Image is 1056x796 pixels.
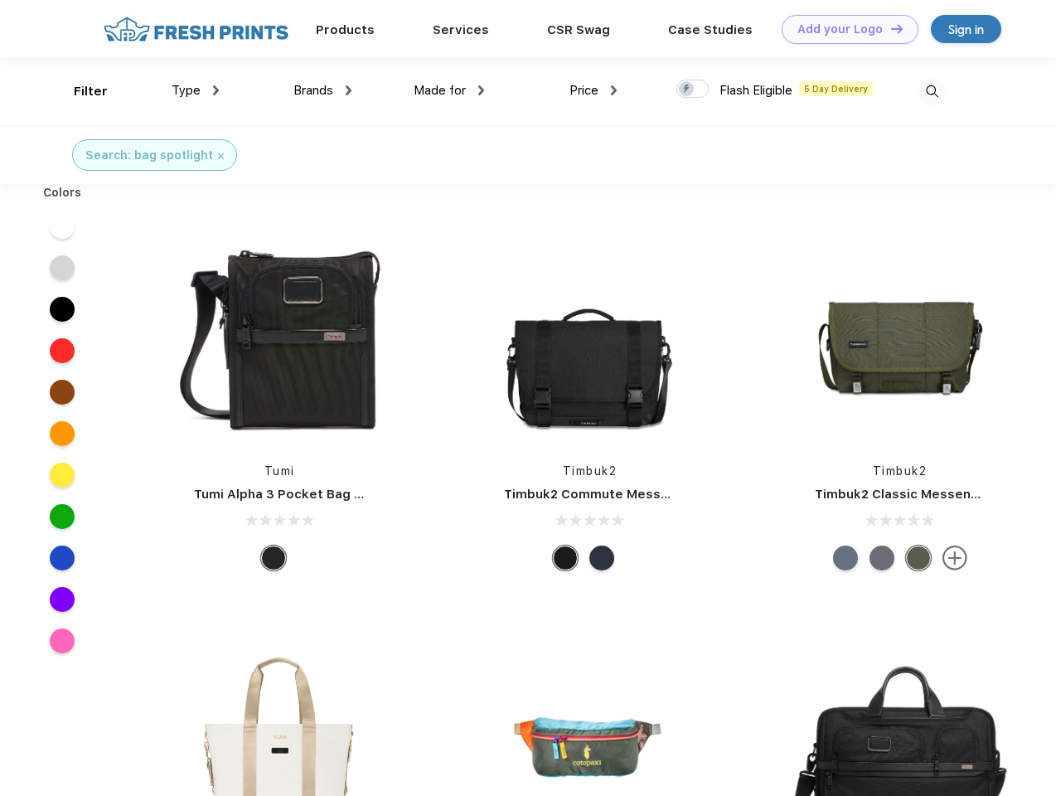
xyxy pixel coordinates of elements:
span: Price [569,83,598,98]
a: Timbuk2 Classic Messenger Bag [815,487,1020,502]
img: filter_cancel.svg [218,153,224,159]
div: Colors [31,184,94,201]
img: more.svg [942,546,967,570]
img: DT [891,24,903,33]
a: Tumi Alpha 3 Pocket Bag Small [194,487,388,502]
span: Brands [293,83,333,98]
img: func=resize&h=266 [479,226,700,446]
a: Tumi [264,464,295,478]
div: Black [261,546,286,570]
img: dropdown.png [611,85,617,95]
a: Products [316,22,375,37]
img: func=resize&h=266 [169,226,390,446]
img: desktop_search.svg [918,78,946,105]
a: Sign in [931,15,1001,43]
a: Timbuk2 Commute Messenger Bag [504,487,726,502]
div: Eco Army Pop [870,546,894,570]
a: Timbuk2 [563,464,618,478]
img: dropdown.png [213,85,219,95]
span: Type [172,83,201,98]
img: dropdown.png [346,85,351,95]
div: Eco Army [906,546,931,570]
a: Timbuk2 [873,464,928,478]
div: Sign in [948,20,984,39]
div: Add your Logo [797,22,883,36]
div: Eco Black [553,546,578,570]
span: 5 Day Delivery [799,81,873,96]
div: Eco Lightbeam [833,546,858,570]
div: Eco Nautical [589,546,614,570]
div: Search: bag spotlight [85,147,213,164]
span: Made for [414,83,466,98]
div: Filter [74,82,108,101]
img: dropdown.png [478,85,484,95]
span: Flash Eligible [719,83,792,98]
img: func=resize&h=266 [790,226,1010,446]
img: fo%20logo%202.webp [99,15,293,44]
